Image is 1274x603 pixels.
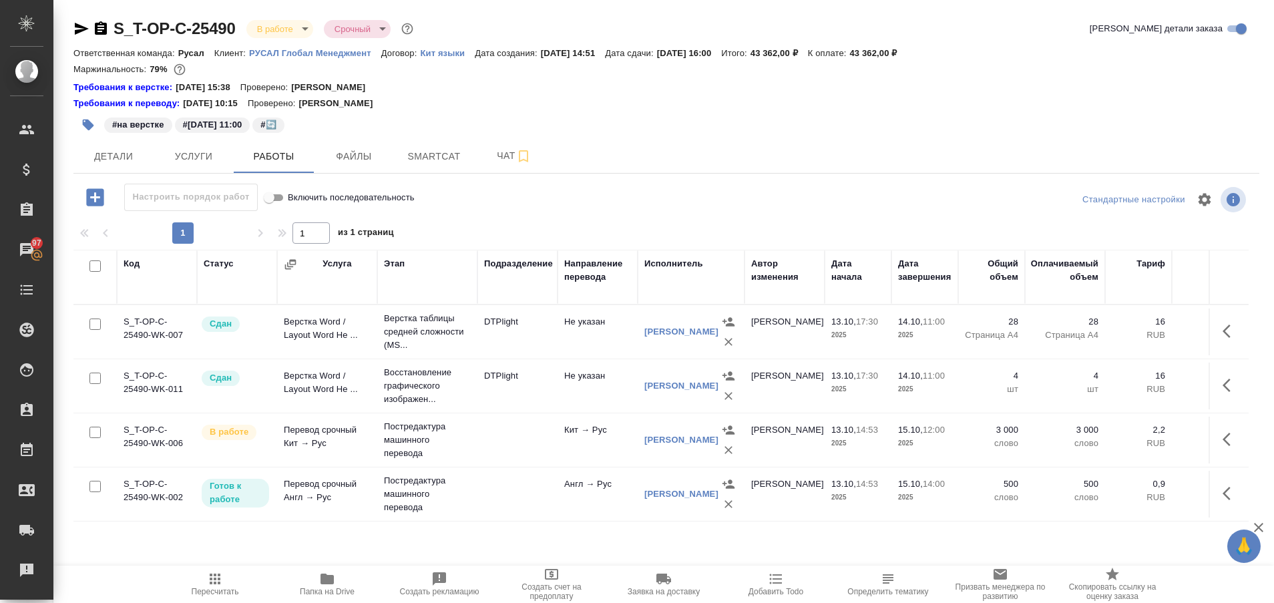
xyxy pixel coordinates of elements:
p: [PERSON_NAME] [298,97,383,110]
div: В работе [246,20,313,38]
p: Ответственная команда: [73,48,178,58]
span: Настроить таблицу [1189,184,1221,216]
button: В работе [253,23,297,35]
p: [PERSON_NAME] [291,81,375,94]
p: Дата сдачи: [605,48,656,58]
p: RUB [1112,383,1165,396]
p: слово [965,437,1018,450]
td: [PERSON_NAME] [745,471,825,518]
p: Клиент: [214,48,249,58]
td: DTPlight [477,309,558,355]
p: 13.10, [831,371,856,381]
p: RUB [1112,329,1165,342]
p: [DATE] 15:38 [176,81,240,94]
button: Сгруппировать [284,258,297,271]
div: Услуга [323,257,351,270]
td: DTPlight [477,363,558,409]
button: Здесь прячутся важные кнопки [1215,315,1247,347]
div: Дата завершения [898,257,951,284]
p: 448 [1179,315,1239,329]
p: 2,2 [1112,423,1165,437]
td: Не указан [558,363,638,409]
p: 3 000 [1032,423,1098,437]
p: 16 [1112,315,1165,329]
p: Проверено: [248,97,299,110]
span: [PERSON_NAME] детали заказа [1090,22,1223,35]
p: 2025 [831,437,885,450]
button: Призвать менеджера по развитию [944,566,1056,603]
p: RUB [1179,383,1239,396]
button: Скопировать ссылку на оценку заказа [1056,566,1169,603]
p: РУСАЛ Глобал Менеджмент [249,48,381,58]
td: S_T-OP-C-25490-WK-007 [117,309,197,355]
a: [PERSON_NAME] [644,327,718,337]
p: 28 [965,315,1018,329]
p: 11:00 [923,317,945,327]
p: Верстка таблицы средней сложности (MS... [384,312,471,352]
button: Назначить [718,474,738,494]
p: 16 [1112,369,1165,383]
svg: Подписаться [515,148,532,164]
div: Исполнитель выполняет работу [200,423,270,441]
p: 43 362,00 ₽ [849,48,907,58]
a: Требования к переводу: [73,97,183,110]
p: [DATE] 16:00 [657,48,722,58]
td: [PERSON_NAME] [745,417,825,463]
div: Оплачиваемый объем [1031,257,1098,284]
p: 2025 [898,383,951,396]
p: 13.10, [831,425,856,435]
button: Назначить [718,420,738,440]
p: слово [1032,491,1098,504]
div: Дата начала [831,257,885,284]
p: Сдан [210,371,232,385]
span: Создать счет на предоплату [503,582,600,601]
p: 13.10, [831,317,856,327]
p: RUB [1179,437,1239,450]
p: Сдан [210,317,232,331]
p: Проверено: [240,81,292,94]
p: 12:00 [923,425,945,435]
p: Договор: [381,48,421,58]
p: #на верстке [112,118,164,132]
span: Файлы [322,148,386,165]
p: 17:30 [856,371,878,381]
button: Срочный [331,23,375,35]
p: 0,9 [1112,477,1165,491]
div: Нажми, чтобы открыть папку с инструкцией [73,81,176,94]
button: Удалить [718,386,738,406]
td: Верстка Word / Layout Word Не ... [277,363,377,409]
p: 4 [965,369,1018,383]
p: 14:00 [923,479,945,489]
button: 🙏 [1227,530,1261,563]
button: 7562.00 RUB; [171,61,188,78]
td: Не указан [558,309,638,355]
div: Автор изменения [751,257,818,284]
p: 14.10, [898,317,923,327]
div: Подразделение [484,257,553,270]
p: слово [1032,437,1098,450]
span: 97 [24,236,49,250]
p: Русал [178,48,214,58]
p: Маржинальность: [73,64,150,74]
p: RUB [1179,491,1239,504]
p: 500 [965,477,1018,491]
td: Кит → Рус [558,417,638,463]
span: Чат [482,148,546,164]
button: Создать счет на предоплату [495,566,608,603]
div: Менеджер проверил работу исполнителя, передает ее на следующий этап [200,315,270,333]
button: Здесь прячутся важные кнопки [1215,477,1247,510]
p: 500 [1032,477,1098,491]
p: RUB [1179,329,1239,342]
p: Постредактура машинного перевода [384,420,471,460]
a: 97 [3,233,50,266]
p: RUB [1112,491,1165,504]
div: Общий объем [965,257,1018,284]
button: Удалить [718,494,738,514]
p: 2025 [831,383,885,396]
button: Назначить [718,312,738,332]
div: Направление перевода [564,257,631,284]
p: #🔄️ [260,118,276,132]
p: [DATE] 10:15 [183,97,248,110]
td: Перевод срочный Англ → Рус [277,471,377,518]
td: [PERSON_NAME] [745,309,825,355]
